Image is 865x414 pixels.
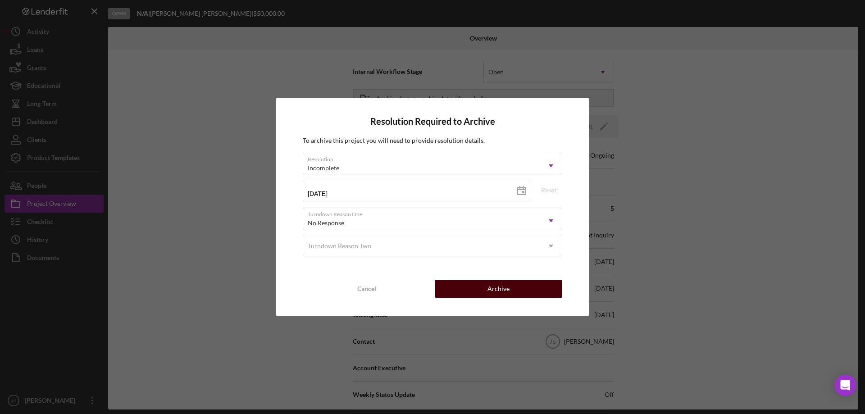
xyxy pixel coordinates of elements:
[303,280,430,298] button: Cancel
[834,374,856,396] div: Open Intercom Messenger
[357,280,376,298] div: Cancel
[308,219,344,227] div: No Response
[303,136,562,146] p: To archive this project you will need to provide resolution details.
[435,280,562,298] button: Archive
[308,164,339,172] div: Incomplete
[487,280,510,298] div: Archive
[535,183,562,197] button: Reset
[303,116,562,127] h4: Resolution Required to Archive
[308,242,371,250] div: Turndown Reason Two
[541,183,556,197] div: Reset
